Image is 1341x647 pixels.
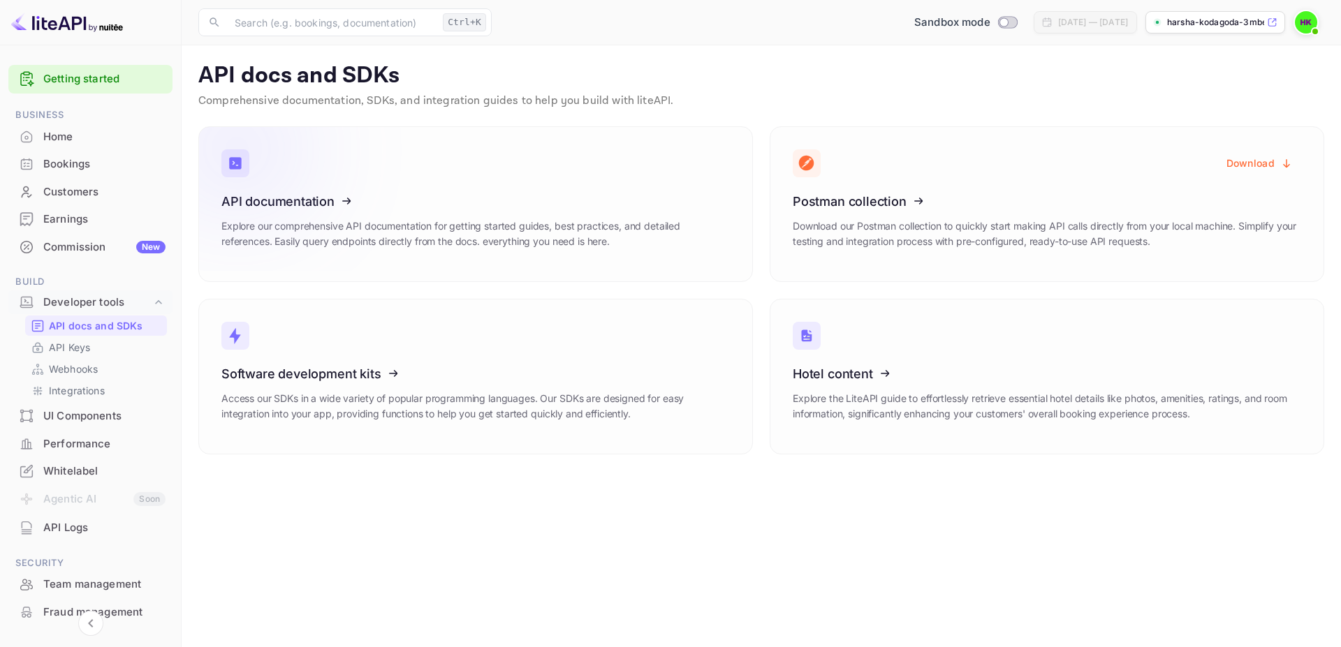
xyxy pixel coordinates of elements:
div: Developer tools [8,290,173,315]
p: Integrations [49,383,105,398]
p: API docs and SDKs [49,318,143,333]
a: Getting started [43,71,166,87]
div: Performance [43,436,166,452]
div: Switch to Production mode [909,15,1023,31]
input: Search (e.g. bookings, documentation) [226,8,437,36]
div: Developer tools [43,295,152,311]
div: Customers [43,184,166,200]
span: Sandbox mode [914,15,990,31]
div: Getting started [8,65,173,94]
div: API Logs [8,514,173,542]
div: Customers [8,179,173,206]
button: Download [1218,149,1301,177]
h3: Hotel content [793,366,1301,381]
div: Bookings [8,151,173,178]
div: Earnings [43,211,166,228]
a: Performance [8,431,173,456]
h3: Software development kits [221,366,730,381]
img: LiteAPI logo [11,11,123,34]
p: Explore the LiteAPI guide to effortlessly retrieve essential hotel details like photos, amenities... [793,391,1301,422]
span: Build [8,274,173,290]
a: API docs and SDKs [31,318,161,333]
a: Fraud management [8,599,173,625]
a: Home [8,124,173,149]
p: Comprehensive documentation, SDKs, and integration guides to help you build with liteAPI. [198,93,1324,110]
div: API Keys [25,337,167,357]
a: API Keys [31,340,161,355]
div: Whitelabel [8,458,173,485]
a: Software development kitsAccess our SDKs in a wide variety of popular programming languages. Our ... [198,299,753,454]
div: Team management [8,571,173,598]
img: Harsha Kodagoda [1295,11,1317,34]
a: Bookings [8,151,173,177]
div: API docs and SDKs [25,315,167,336]
span: Security [8,556,173,571]
h3: Postman collection [793,194,1301,209]
div: Whitelabel [43,463,166,479]
a: Team management [8,571,173,597]
a: API Logs [8,514,173,540]
p: API docs and SDKs [198,62,1324,90]
div: Bookings [43,156,166,172]
div: Home [43,129,166,145]
div: Team management [43,577,166,593]
div: API Logs [43,520,166,536]
div: Fraud management [8,599,173,626]
div: UI Components [8,403,173,430]
div: Fraud management [43,604,166,620]
a: UI Components [8,403,173,429]
a: Earnings [8,206,173,232]
a: Integrations [31,383,161,398]
a: Whitelabel [8,458,173,484]
button: Collapse navigation [78,611,103,636]
div: Commission [43,239,166,255]
p: API Keys [49,340,90,355]
div: Webhooks [25,359,167,379]
div: Earnings [8,206,173,233]
p: Access our SDKs in a wide variety of popular programming languages. Our SDKs are designed for eas... [221,391,730,422]
span: Business [8,107,173,123]
h3: API documentation [221,194,730,209]
div: New [136,241,166,253]
p: Webhooks [49,362,98,376]
a: API documentationExplore our comprehensive API documentation for getting started guides, best pra... [198,126,753,282]
div: Performance [8,431,173,458]
a: Hotel contentExplore the LiteAPI guide to effortlessly retrieve essential hotel details like phot... [770,299,1324,454]
div: Ctrl+K [443,13,486,31]
p: harsha-kodagoda-3mbe3.... [1167,16,1264,29]
a: Webhooks [31,362,161,376]
div: [DATE] — [DATE] [1058,16,1128,29]
div: CommissionNew [8,234,173,261]
div: Home [8,124,173,151]
div: UI Components [43,408,166,424]
p: Download our Postman collection to quickly start making API calls directly from your local machin... [793,218,1301,249]
a: CommissionNew [8,234,173,260]
div: Integrations [25,380,167,401]
p: Explore our comprehensive API documentation for getting started guides, best practices, and detai... [221,218,730,249]
a: Customers [8,179,173,204]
